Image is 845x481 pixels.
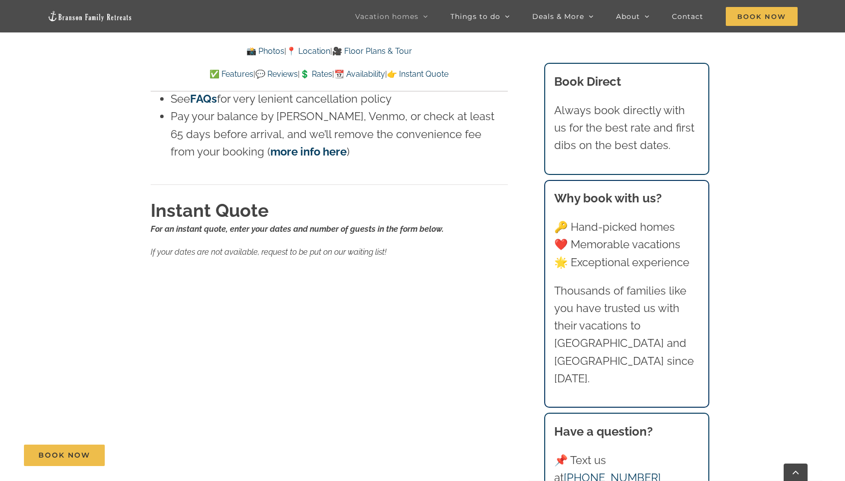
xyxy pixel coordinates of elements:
span: Book Now [726,7,798,26]
span: Deals & More [532,13,584,20]
h3: Why book with us? [554,189,700,207]
span: Contact [672,13,703,20]
a: 🎥 Floor Plans & Tour [332,46,412,56]
a: 💲 Rates [300,69,332,79]
a: Book Now [24,445,105,466]
img: Branson Family Retreats Logo [47,10,132,22]
span: About [616,13,640,20]
p: Always book directly with us for the best rate and first dibs on the best dates. [554,102,700,155]
strong: Instant Quote [151,200,269,221]
a: 📍 Location [286,46,330,56]
li: See for very lenient cancellation policy [171,90,508,108]
p: | | [151,45,508,58]
a: ✅ Features [210,69,253,79]
a: more info here [270,145,347,158]
a: 👉 Instant Quote [387,69,448,79]
p: | | | | [151,68,508,81]
p: 🔑 Hand-picked homes ❤️ Memorable vacations 🌟 Exceptional experience [554,218,700,271]
span: Things to do [450,13,500,20]
span: Vacation homes [355,13,419,20]
em: If your dates are not available, request to be put on our waiting list! [151,247,387,257]
a: FAQs [190,92,217,105]
p: Thousands of families like you have trusted us with their vacations to [GEOGRAPHIC_DATA] and [GEO... [554,282,700,387]
a: 📆 Availability [334,69,385,79]
b: Book Direct [554,74,621,89]
li: Pay your balance by [PERSON_NAME], Venmo, or check at least 65 days before arrival, and we’ll rem... [171,108,508,160]
i: For an instant quote, enter your dates and number of guests in the form below. [151,224,444,234]
a: 📸 Photos [246,46,284,56]
a: 💬 Reviews [255,69,298,79]
span: Book Now [38,451,90,460]
strong: Have a question? [554,424,653,439]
